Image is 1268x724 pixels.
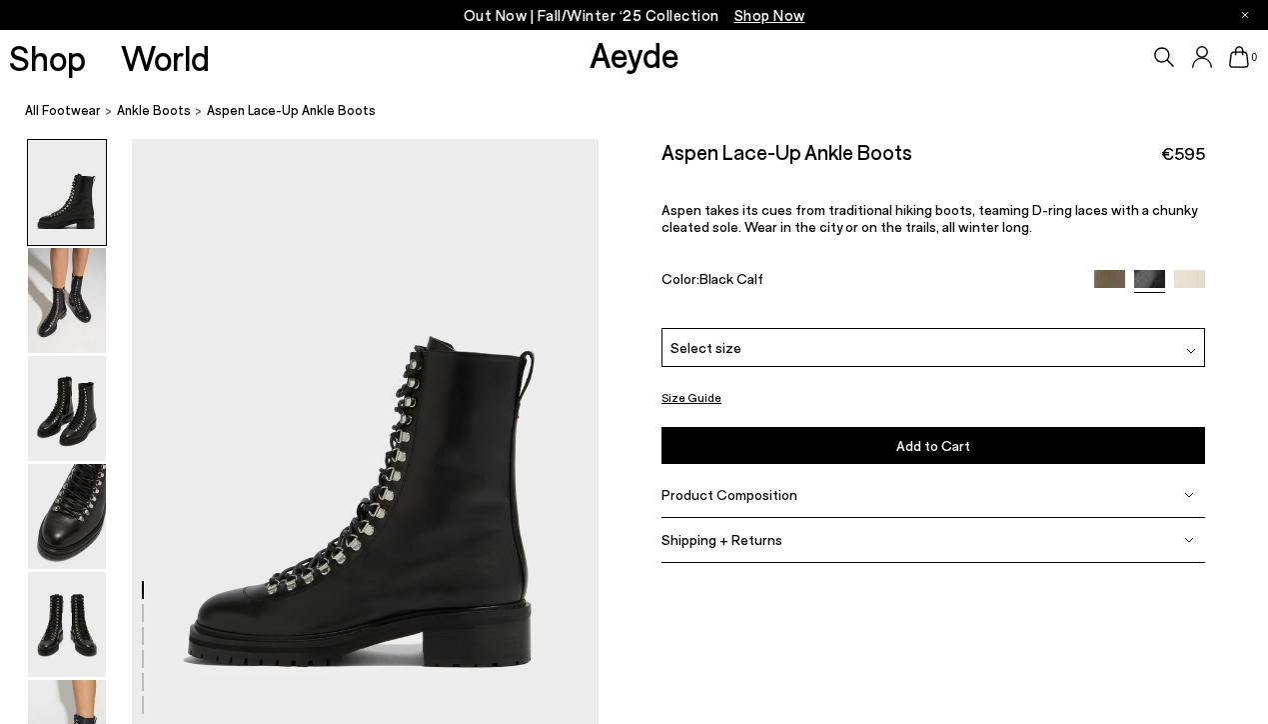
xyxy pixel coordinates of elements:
[1184,535,1194,545] img: svg%3E
[121,40,210,75] a: World
[464,3,805,28] p: Out Now | Fall/Winter ‘25 Collection
[590,33,679,75] a: Aeyde
[28,140,106,245] img: Aspen Lace-Up Ankle Boots - Image 1
[1186,346,1196,356] img: svg%3E
[661,201,1205,235] p: Aspen takes its cues from traditional hiking boots, teaming D-ring laces with a chunky cleated so...
[117,100,191,121] a: ankle boots
[734,6,805,24] span: Navigate to /collections/new-in
[28,464,106,569] img: Aspen Lace-Up Ankle Boots - Image 4
[661,486,797,503] span: Product Composition
[1249,52,1259,63] span: 0
[670,337,741,358] span: Select size
[28,248,106,353] img: Aspen Lace-Up Ankle Boots - Image 2
[28,572,106,677] img: Aspen Lace-Up Ankle Boots - Image 5
[9,40,86,75] a: Shop
[661,427,1205,464] button: Add to Cart
[661,531,782,548] span: Shipping + Returns
[699,270,763,287] span: Black Calf
[1229,46,1249,68] a: 0
[1184,490,1194,500] img: svg%3E
[25,84,1268,139] nav: breadcrumb
[661,139,912,164] h2: Aspen Lace-Up Ankle Boots
[1161,141,1205,166] span: €595
[28,356,106,461] img: Aspen Lace-Up Ankle Boots - Image 3
[661,270,1077,293] div: Color:
[896,437,970,454] span: Add to Cart
[25,100,101,121] a: All Footwear
[207,100,376,121] span: Aspen Lace-Up Ankle Boots
[117,102,191,118] span: ankle boots
[661,385,721,410] button: Size Guide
